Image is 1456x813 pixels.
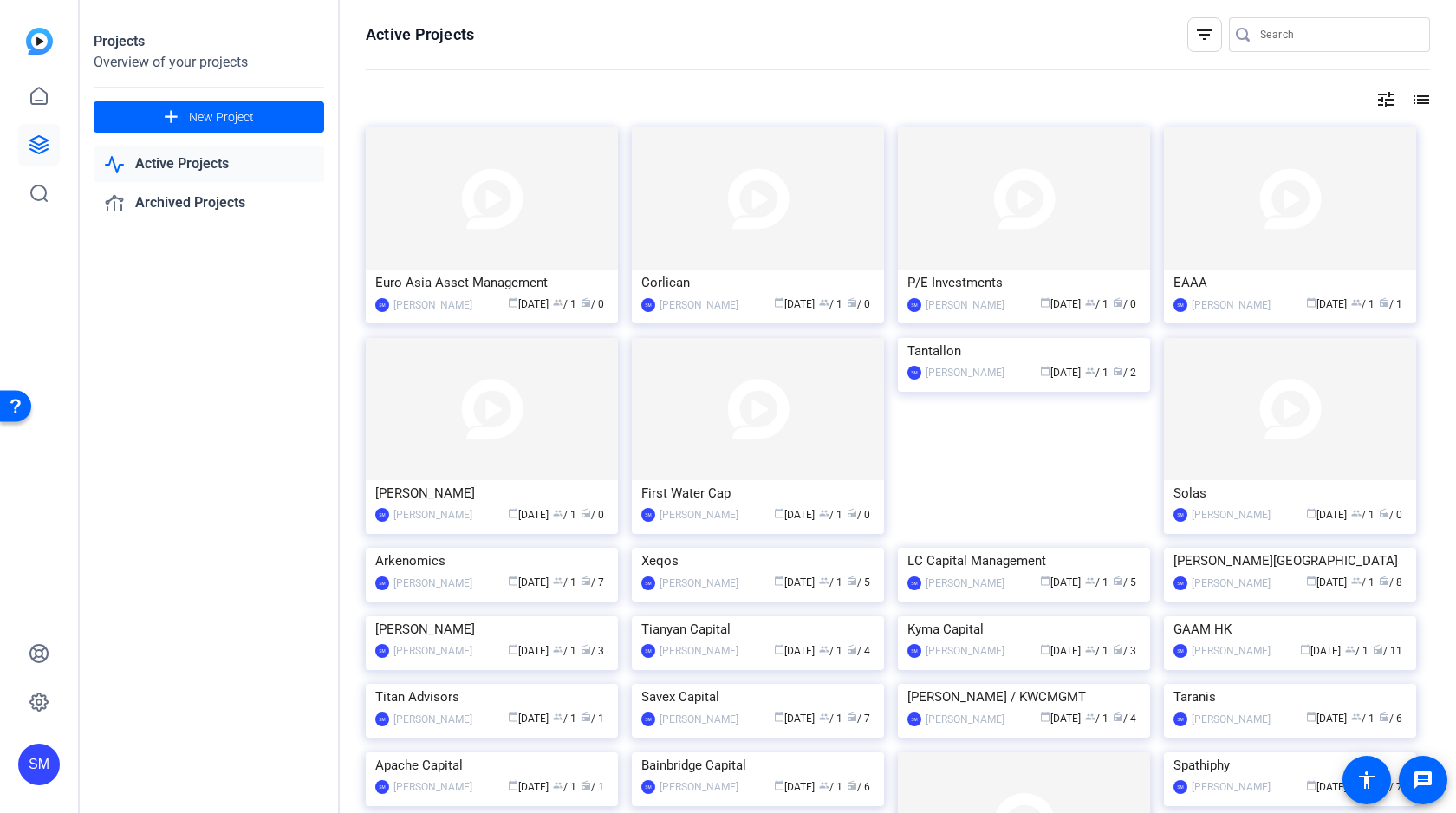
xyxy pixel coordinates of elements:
span: / 1 [1085,298,1108,310]
div: SM [375,576,389,590]
div: Overview of your projects [94,52,324,73]
div: [PERSON_NAME] [660,506,738,524]
span: calendar_today [1306,297,1316,308]
div: SM [1173,298,1187,312]
div: SM [375,712,389,726]
div: [PERSON_NAME] [393,575,472,592]
span: group [819,576,829,586]
div: SM [375,298,389,312]
span: calendar_today [1040,297,1050,308]
span: radio [581,712,591,722]
span: calendar_today [1306,712,1316,722]
div: SM [907,366,921,380]
span: radio [1113,644,1123,654]
div: [PERSON_NAME] [660,778,738,796]
div: [PERSON_NAME] [375,616,608,642]
mat-icon: filter_list [1194,24,1215,45]
span: [DATE] [1040,367,1081,379]
div: SM [641,644,655,658]
span: / 1 [553,712,576,725]
span: radio [1373,644,1383,654]
div: [PERSON_NAME] [393,296,472,314]
span: / 0 [847,298,870,310]
span: group [819,644,829,654]
span: / 0 [1113,298,1136,310]
button: New Project [94,101,324,133]
span: radio [581,508,591,518]
h1: Active Projects [366,24,474,45]
span: radio [847,780,857,790]
span: [DATE] [508,576,549,589]
span: / 0 [581,509,604,521]
div: P/E Investments [907,270,1141,296]
span: group [553,712,563,722]
span: calendar_today [508,712,518,722]
span: / 1 [819,781,842,793]
div: SM [907,712,921,726]
span: calendar_today [774,712,784,722]
span: group [1085,644,1095,654]
span: / 1 [819,298,842,310]
span: [DATE] [508,781,549,793]
span: / 1 [1085,712,1108,725]
span: [DATE] [774,576,815,589]
div: Taranis [1173,684,1407,710]
span: group [1351,508,1362,518]
div: SM [1173,712,1187,726]
span: calendar_today [508,576,518,586]
span: calendar_today [774,297,784,308]
span: [DATE] [774,781,815,793]
span: calendar_today [1040,644,1050,654]
span: calendar_today [774,508,784,518]
div: Titan Advisors [375,684,608,710]
div: SM [907,644,921,658]
div: SM [375,644,389,658]
div: SM [1173,508,1187,522]
a: Active Projects [94,146,324,182]
div: [PERSON_NAME] [393,506,472,524]
div: SM [1173,780,1187,794]
mat-icon: add [160,107,182,128]
span: radio [1379,712,1389,722]
span: radio [847,297,857,308]
span: calendar_today [508,297,518,308]
div: [PERSON_NAME] [1192,575,1271,592]
span: [DATE] [774,645,815,657]
span: calendar_today [508,644,518,654]
span: / 1 [1379,298,1402,310]
span: radio [581,644,591,654]
div: [PERSON_NAME] [1192,711,1271,728]
span: calendar_today [508,780,518,790]
div: Savex Capital [641,684,874,710]
mat-icon: tune [1375,89,1396,110]
mat-icon: accessibility [1356,770,1377,790]
span: group [819,780,829,790]
div: [PERSON_NAME] [926,575,1004,592]
span: / 1 [1351,298,1375,310]
mat-icon: list [1409,89,1430,110]
span: radio [1113,366,1123,376]
span: radio [581,297,591,308]
span: calendar_today [774,644,784,654]
span: group [1351,712,1362,722]
span: group [819,297,829,308]
span: group [1085,576,1095,586]
div: SM [1173,644,1187,658]
span: radio [847,712,857,722]
div: [PERSON_NAME] [926,296,1004,314]
span: / 5 [1113,576,1136,589]
div: GAAM HK [1173,616,1407,642]
span: group [1085,297,1095,308]
div: SM [641,576,655,590]
div: [PERSON_NAME] [660,296,738,314]
div: SM [641,712,655,726]
div: [PERSON_NAME] [393,711,472,728]
div: [PERSON_NAME] [660,642,738,660]
div: [PERSON_NAME] [1192,296,1271,314]
span: / 1 [1085,645,1108,657]
div: SM [18,744,60,785]
span: / 0 [847,509,870,521]
span: / 4 [1113,712,1136,725]
span: group [1085,712,1095,722]
span: [DATE] [1040,298,1081,310]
